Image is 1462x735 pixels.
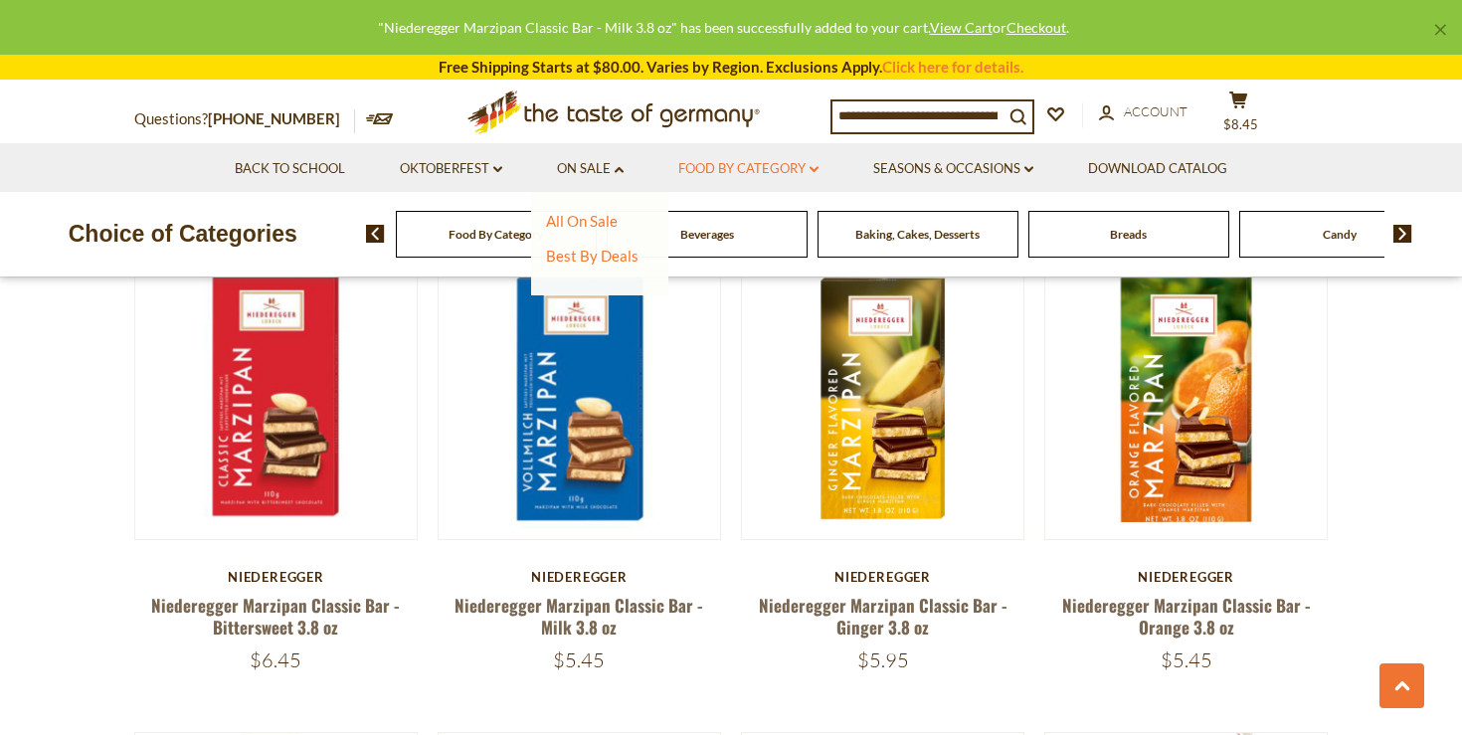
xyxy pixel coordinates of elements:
[1323,227,1357,242] a: Candy
[553,647,605,672] span: $5.45
[1110,227,1147,242] a: Breads
[1208,91,1268,140] button: $8.45
[439,258,720,539] img: Niederegger
[134,106,355,132] p: Questions?
[16,16,1430,39] div: "Niederegger Marzipan Classic Bar - Milk 3.8 oz" has been successfully added to your cart. or .
[1006,19,1066,36] a: Checkout
[742,258,1023,539] img: Niederegger
[873,158,1033,180] a: Seasons & Occasions
[857,647,909,672] span: $5.95
[1434,24,1446,36] a: ×
[134,569,418,585] div: Niederegger
[759,593,1007,639] a: Niederegger Marzipan Classic Bar - Ginger 3.8 oz
[1062,593,1311,639] a: Niederegger Marzipan Classic Bar - Orange 3.8 oz
[1161,647,1212,672] span: $5.45
[438,569,721,585] div: Niederegger
[1044,569,1328,585] div: Niederegger
[1393,225,1412,243] img: next arrow
[1045,258,1327,539] img: Niederegger
[855,227,980,242] a: Baking, Cakes, Desserts
[208,109,340,127] a: [PHONE_NUMBER]
[235,158,345,180] a: Back to School
[741,569,1024,585] div: Niederegger
[250,647,301,672] span: $6.45
[680,227,734,242] a: Beverages
[449,227,543,242] a: Food By Category
[557,158,624,180] a: On Sale
[1088,158,1227,180] a: Download Catalog
[135,258,417,539] img: Niederegger
[546,212,618,230] a: All On Sale
[151,593,400,639] a: Niederegger Marzipan Classic Bar - Bittersweet 3.8 oz
[1124,103,1188,119] span: Account
[366,225,385,243] img: previous arrow
[455,593,703,639] a: Niederegger Marzipan Classic Bar - Milk 3.8 oz
[1223,116,1258,132] span: $8.45
[930,19,993,36] a: View Cart
[400,158,502,180] a: Oktoberfest
[882,58,1023,76] a: Click here for details.
[1099,101,1188,123] a: Account
[546,247,639,265] a: Best By Deals
[678,158,819,180] a: Food By Category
